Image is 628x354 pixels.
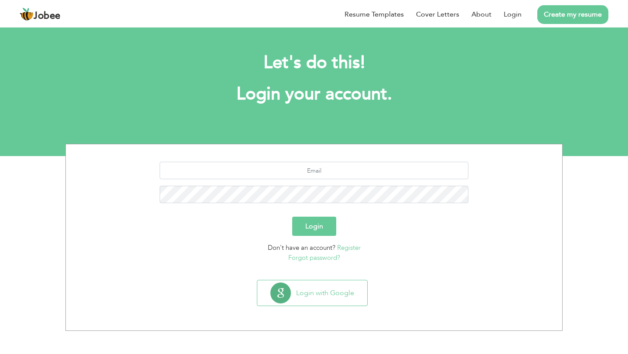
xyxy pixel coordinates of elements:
[288,253,340,262] a: Forgot password?
[416,9,459,20] a: Cover Letters
[504,9,522,20] a: Login
[345,9,404,20] a: Resume Templates
[34,11,61,21] span: Jobee
[337,243,361,252] a: Register
[20,7,61,21] a: Jobee
[537,5,608,24] a: Create my resume
[78,83,549,106] h1: Login your account.
[471,9,491,20] a: About
[20,7,34,21] img: jobee.io
[257,280,367,306] button: Login with Google
[292,217,336,236] button: Login
[160,162,469,179] input: Email
[268,243,335,252] span: Don't have an account?
[78,51,549,74] h2: Let's do this!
